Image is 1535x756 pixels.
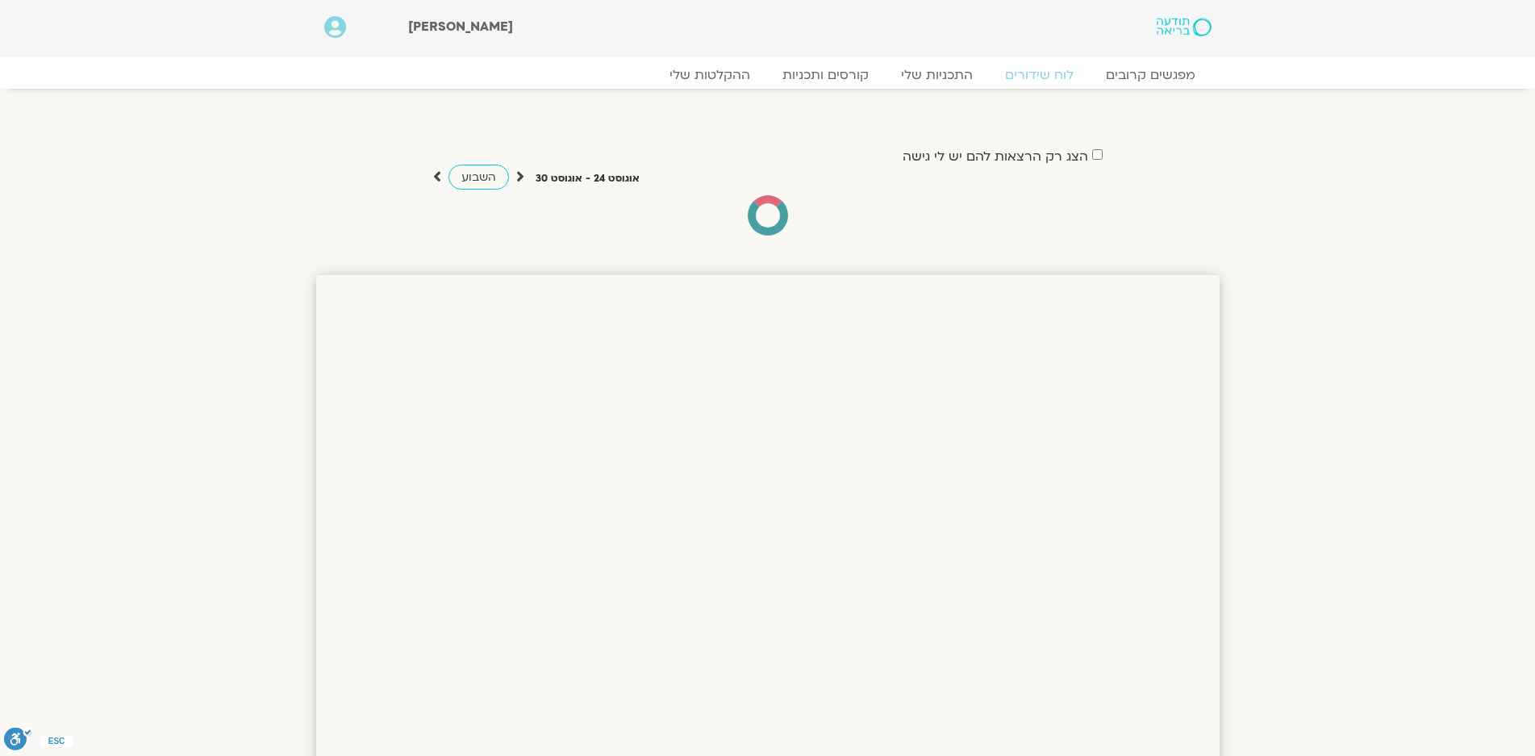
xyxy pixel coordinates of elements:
span: [PERSON_NAME] [408,18,513,36]
p: אוגוסט 24 - אוגוסט 30 [536,170,640,187]
span: השבוע [461,169,496,185]
a: לוח שידורים [989,67,1090,83]
a: השבוע [448,165,509,190]
a: מפגשים קרובים [1090,67,1212,83]
a: ההקלטות שלי [653,67,766,83]
label: הצג רק הרצאות להם יש לי גישה [903,149,1088,164]
nav: Menu [324,67,1212,83]
a: קורסים ותכניות [766,67,885,83]
a: התכניות שלי [885,67,989,83]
